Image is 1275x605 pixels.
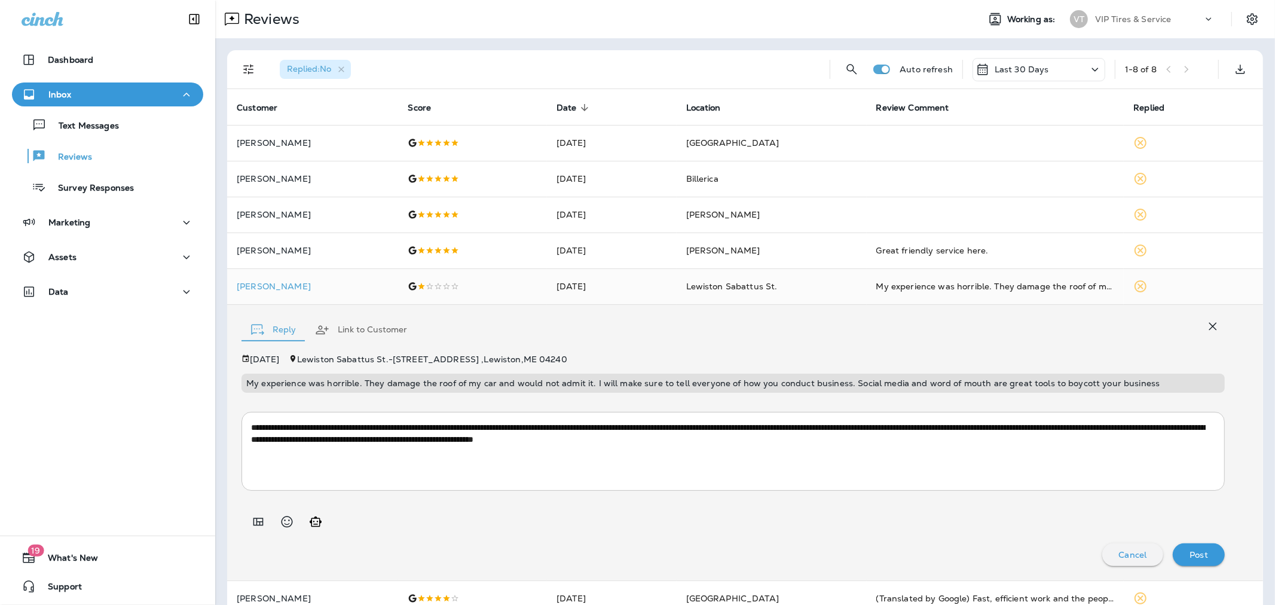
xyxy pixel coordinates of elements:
[1095,14,1172,24] p: VIP Tires & Service
[1133,102,1180,113] span: Replied
[36,553,98,567] span: What's New
[27,545,44,557] span: 19
[876,102,965,113] span: Review Comment
[237,210,389,219] p: [PERSON_NAME]
[1119,550,1147,560] p: Cancel
[408,102,447,113] span: Score
[12,280,203,304] button: Data
[557,103,577,113] span: Date
[12,575,203,598] button: Support
[1190,550,1208,560] p: Post
[876,103,949,113] span: Review Comment
[237,282,389,291] div: Click to view Customer Drawer
[12,143,203,169] button: Reviews
[686,137,779,148] span: [GEOGRAPHIC_DATA]
[297,354,567,365] span: Lewiston Sabattus St. - [STREET_ADDRESS] , Lewiston , ME 04240
[12,82,203,106] button: Inbox
[46,183,134,194] p: Survey Responses
[239,10,299,28] p: Reviews
[237,138,389,148] p: [PERSON_NAME]
[686,281,778,292] span: Lewiston Sabattus St.
[686,173,718,184] span: Billerica
[1070,10,1088,28] div: VT
[547,125,676,161] td: [DATE]
[280,60,351,79] div: Replied:No
[900,65,953,74] p: Auto refresh
[12,210,203,234] button: Marketing
[237,174,389,184] p: [PERSON_NAME]
[547,197,676,233] td: [DATE]
[1102,543,1164,566] button: Cancel
[304,510,328,534] button: Generate AI response
[46,152,92,163] p: Reviews
[12,48,203,72] button: Dashboard
[250,355,279,364] p: [DATE]
[995,65,1049,74] p: Last 30 Days
[12,245,203,269] button: Assets
[36,582,82,596] span: Support
[686,245,760,256] span: [PERSON_NAME]
[237,246,389,255] p: [PERSON_NAME]
[287,63,331,74] span: Replied : No
[246,378,1220,388] p: My experience was horrible. They damage the roof of my car and would not admit it. I will make su...
[876,245,1115,256] div: Great friendly service here.
[1228,57,1252,81] button: Export as CSV
[241,308,305,352] button: Reply
[1242,8,1263,30] button: Settings
[557,102,592,113] span: Date
[686,103,721,113] span: Location
[237,282,389,291] p: [PERSON_NAME]
[686,102,736,113] span: Location
[686,209,760,220] span: [PERSON_NAME]
[237,594,389,603] p: [PERSON_NAME]
[408,103,431,113] span: Score
[840,57,864,81] button: Search Reviews
[48,90,71,99] p: Inbox
[237,57,261,81] button: Filters
[178,7,211,31] button: Collapse Sidebar
[876,592,1115,604] div: (Translated by Google) Fast, efficient work and the people are good people (Original) Trabalho rá...
[237,102,293,113] span: Customer
[1173,543,1225,566] button: Post
[237,103,277,113] span: Customer
[12,546,203,570] button: 19What's New
[547,161,676,197] td: [DATE]
[47,121,119,132] p: Text Messages
[48,55,93,65] p: Dashboard
[48,287,69,297] p: Data
[246,510,270,534] button: Add in a premade template
[48,252,77,262] p: Assets
[686,593,779,604] span: [GEOGRAPHIC_DATA]
[48,218,90,227] p: Marketing
[876,280,1115,292] div: My experience was horrible. They damage the roof of my car and would not admit it. I will make su...
[547,233,676,268] td: [DATE]
[275,510,299,534] button: Select an emoji
[12,175,203,200] button: Survey Responses
[1133,103,1164,113] span: Replied
[1007,14,1058,25] span: Working as:
[305,308,417,352] button: Link to Customer
[1125,65,1157,74] div: 1 - 8 of 8
[12,112,203,137] button: Text Messages
[547,268,676,304] td: [DATE]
